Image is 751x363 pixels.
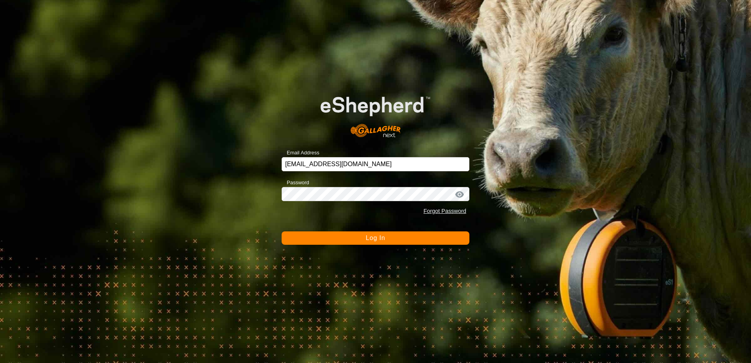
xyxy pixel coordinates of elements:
[282,157,469,171] input: Email Address
[366,235,385,241] span: Log In
[282,149,319,157] label: Email Address
[300,81,451,145] img: E-shepherd Logo
[282,231,469,245] button: Log In
[282,179,309,187] label: Password
[423,208,466,214] a: Forgot Password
